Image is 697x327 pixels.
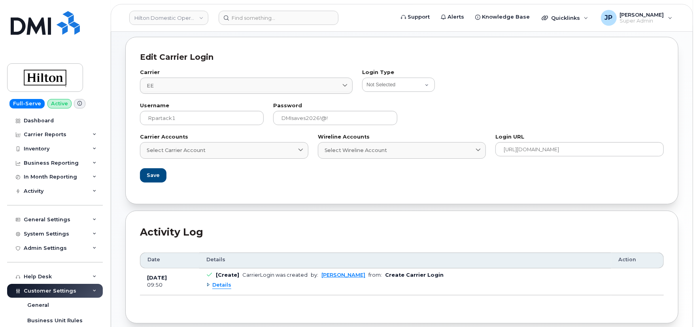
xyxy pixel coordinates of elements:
[385,272,444,278] b: Create Carrier Login
[147,82,154,89] span: EE
[140,103,264,108] label: Username
[147,281,192,289] div: 09:50
[448,13,464,21] span: Alerts
[140,51,664,63] div: Edit Carrier Login
[318,135,486,140] label: Wireline Accounts
[318,142,486,158] a: Select Wireline Account
[325,146,387,154] span: Select Wireline Account
[147,256,160,263] span: Date
[495,135,664,140] label: Login URL
[147,146,206,154] span: Select Carrier Account
[482,13,530,21] span: Knowledge Base
[147,275,167,281] b: [DATE]
[140,142,308,158] a: Select Carrier Account
[129,11,208,25] a: Hilton Domestic Operating Company Inc
[435,9,470,25] a: Alerts
[140,70,353,75] label: Carrier
[395,9,435,25] a: Support
[140,168,166,183] button: Save
[368,272,382,278] span: from:
[551,15,580,21] span: Quicklinks
[362,70,664,75] label: Login Type
[611,253,664,268] th: Action
[408,13,430,21] span: Support
[216,272,239,278] b: [Create]
[595,10,678,26] div: Jeremy Price
[311,272,318,278] span: by:
[273,103,397,108] label: Password
[470,9,535,25] a: Knowledge Base
[219,11,338,25] input: Find something...
[663,293,691,321] iframe: Messenger Launcher
[242,272,308,278] div: CarrierLogin was created
[605,13,613,23] span: JP
[140,225,664,240] div: Activity Log
[140,135,308,140] label: Carrier Accounts
[620,11,664,18] span: [PERSON_NAME]
[206,256,225,263] span: Details
[212,281,231,289] span: Details
[140,78,353,94] a: EE
[620,18,664,24] span: Super Admin
[147,171,160,179] span: Save
[536,10,594,26] div: Quicklinks
[321,272,365,278] a: [PERSON_NAME]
